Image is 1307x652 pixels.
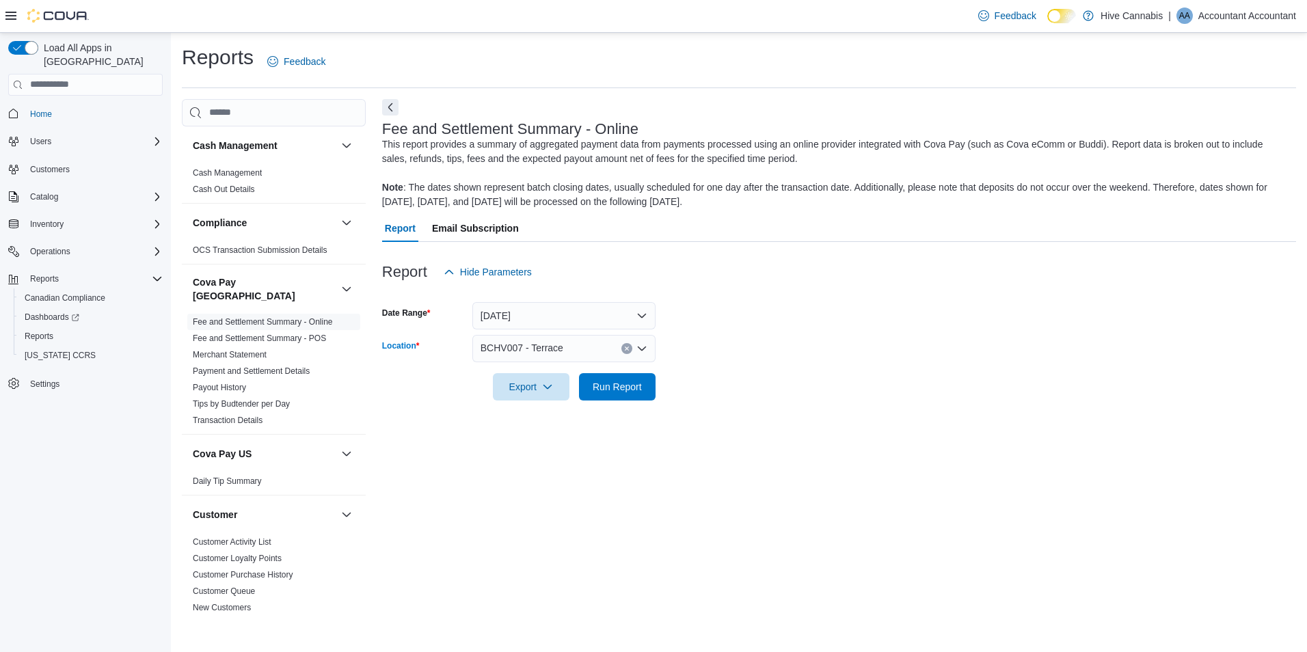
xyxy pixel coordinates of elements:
button: Inventory [25,216,69,232]
span: Payout History [193,382,246,393]
a: Dashboards [14,308,168,327]
a: Payout History [193,383,246,392]
a: Customers [25,161,75,178]
button: Reports [25,271,64,287]
a: Fee and Settlement Summary - Online [193,317,333,327]
p: Hive Cannabis [1101,8,1163,24]
div: Compliance [182,242,366,264]
button: Export [493,373,569,400]
label: Location [382,340,420,351]
span: AA [1179,8,1190,24]
a: Customer Loyalty Points [193,554,282,563]
h1: Reports [182,44,254,71]
span: Canadian Compliance [25,293,105,303]
span: Customer Loyalty Points [193,553,282,564]
a: Customer Activity List [193,537,271,547]
a: Dashboards [19,309,85,325]
button: [US_STATE] CCRS [14,346,168,365]
button: Hide Parameters [438,258,537,286]
span: Fee and Settlement Summary - POS [193,333,326,344]
h3: Customer [193,508,237,521]
a: Transaction Details [193,416,262,425]
button: Customers [3,159,168,179]
a: Feedback [262,48,331,75]
span: Customer Queue [193,586,255,597]
button: Run Report [579,373,656,400]
span: Feedback [284,55,325,68]
a: Payment and Settlement Details [193,366,310,376]
a: Cash Out Details [193,185,255,194]
span: Customer Activity List [193,536,271,547]
span: Reports [19,328,163,344]
div: Cova Pay [GEOGRAPHIC_DATA] [182,314,366,434]
button: Customer [338,506,355,523]
span: Merchant Statement [193,349,267,360]
span: Washington CCRS [19,347,163,364]
a: Customer Queue [193,586,255,596]
button: Clear input [621,343,632,354]
nav: Complex example [8,98,163,429]
button: [DATE] [472,302,656,329]
h3: Report [382,264,427,280]
label: Date Range [382,308,431,318]
button: Cova Pay [GEOGRAPHIC_DATA] [338,281,355,297]
span: Customers [25,161,163,178]
button: Operations [3,242,168,261]
span: Dashboards [25,312,79,323]
a: [US_STATE] CCRS [19,347,101,364]
p: | [1168,8,1171,24]
button: Cova Pay US [193,447,336,461]
a: Cash Management [193,168,262,178]
div: Accountant Accountant [1176,8,1193,24]
span: Report [385,215,416,242]
button: Home [3,104,168,124]
button: Catalog [3,187,168,206]
span: Payment and Settlement Details [193,366,310,377]
span: New Customers [193,602,251,613]
h3: Fee and Settlement Summary - Online [382,121,638,137]
span: Transaction Details [193,415,262,426]
span: Catalog [25,189,163,205]
span: Customer Purchase History [193,569,293,580]
button: Settings [3,373,168,393]
span: Feedback [995,9,1036,23]
div: Cash Management [182,165,366,203]
span: Export [501,373,561,400]
span: Hide Parameters [460,265,532,279]
span: Load All Apps in [GEOGRAPHIC_DATA] [38,41,163,68]
a: Reports [19,328,59,344]
button: Users [3,132,168,151]
span: Customers [30,164,70,175]
img: Cova [27,9,89,23]
button: Cova Pay US [338,446,355,462]
button: Reports [3,269,168,288]
span: Run Report [593,380,642,394]
a: Merchant Statement [193,350,267,359]
div: This report provides a summary of aggregated payment data from payments processed using an online... [382,137,1289,209]
span: Email Subscription [432,215,519,242]
span: Settings [30,379,59,390]
span: Users [30,136,51,147]
a: Home [25,106,57,122]
span: Fee and Settlement Summary - Online [193,316,333,327]
span: Catalog [30,191,58,202]
a: Feedback [973,2,1042,29]
p: Accountant Accountant [1198,8,1296,24]
span: Operations [30,246,70,257]
span: Inventory [25,216,163,232]
button: Customer [193,508,336,521]
button: Inventory [3,215,168,234]
span: Home [30,109,52,120]
button: Operations [25,243,76,260]
div: Customer [182,534,366,621]
button: Open list of options [636,343,647,354]
span: Operations [25,243,163,260]
span: Daily Tip Summary [193,476,262,487]
button: Cova Pay [GEOGRAPHIC_DATA] [193,275,336,303]
a: Canadian Compliance [19,290,111,306]
span: Reports [25,271,163,287]
span: [US_STATE] CCRS [25,350,96,361]
span: Reports [25,331,53,342]
div: Cova Pay US [182,473,366,495]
